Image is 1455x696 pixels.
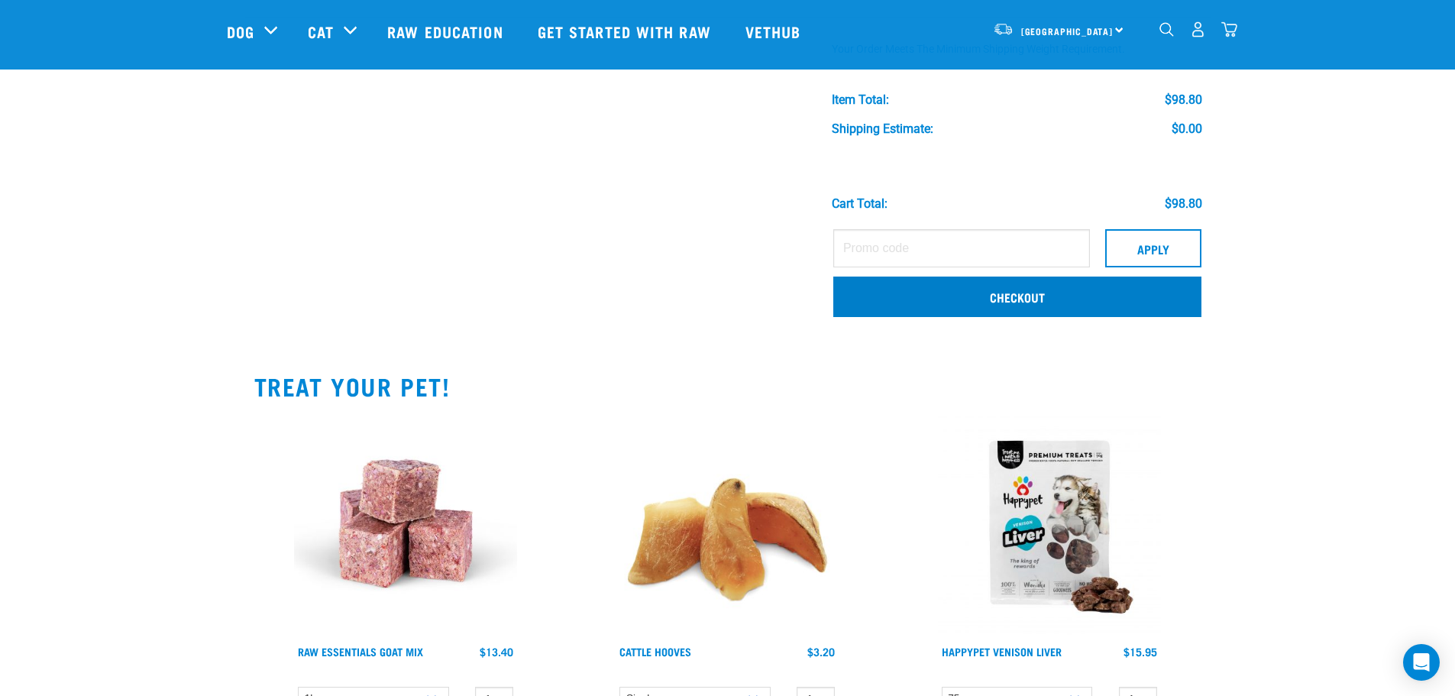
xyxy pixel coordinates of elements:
[616,412,839,635] img: Cattle_Hooves.jpg
[938,412,1161,635] img: Happypet_Venison-liver_70g.1.jpg
[298,649,423,654] a: Raw Essentials Goat Mix
[832,93,889,107] div: Item Total:
[807,646,835,658] div: $3.20
[1105,229,1201,267] button: Apply
[833,229,1090,267] input: Promo code
[227,20,254,43] a: Dog
[1190,21,1206,37] img: user.png
[1221,21,1237,37] img: home-icon@2x.png
[1021,28,1114,34] span: [GEOGRAPHIC_DATA]
[372,1,522,62] a: Raw Education
[1124,646,1157,658] div: $15.95
[480,646,513,658] div: $13.40
[1165,197,1202,211] div: $98.80
[730,1,820,62] a: Vethub
[1165,93,1202,107] div: $98.80
[522,1,730,62] a: Get started with Raw
[1403,644,1440,681] div: Open Intercom Messenger
[308,20,334,43] a: Cat
[1172,122,1202,136] div: $0.00
[832,122,933,136] div: Shipping Estimate:
[619,649,691,654] a: Cattle Hooves
[1159,22,1174,37] img: home-icon-1@2x.png
[942,649,1062,654] a: Happypet Venison Liver
[832,197,888,211] div: Cart total:
[993,22,1014,36] img: van-moving.png
[833,277,1201,316] a: Checkout
[294,412,517,635] img: Goat-MIx_38448.jpg
[254,372,1201,400] h2: TREAT YOUR PET!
